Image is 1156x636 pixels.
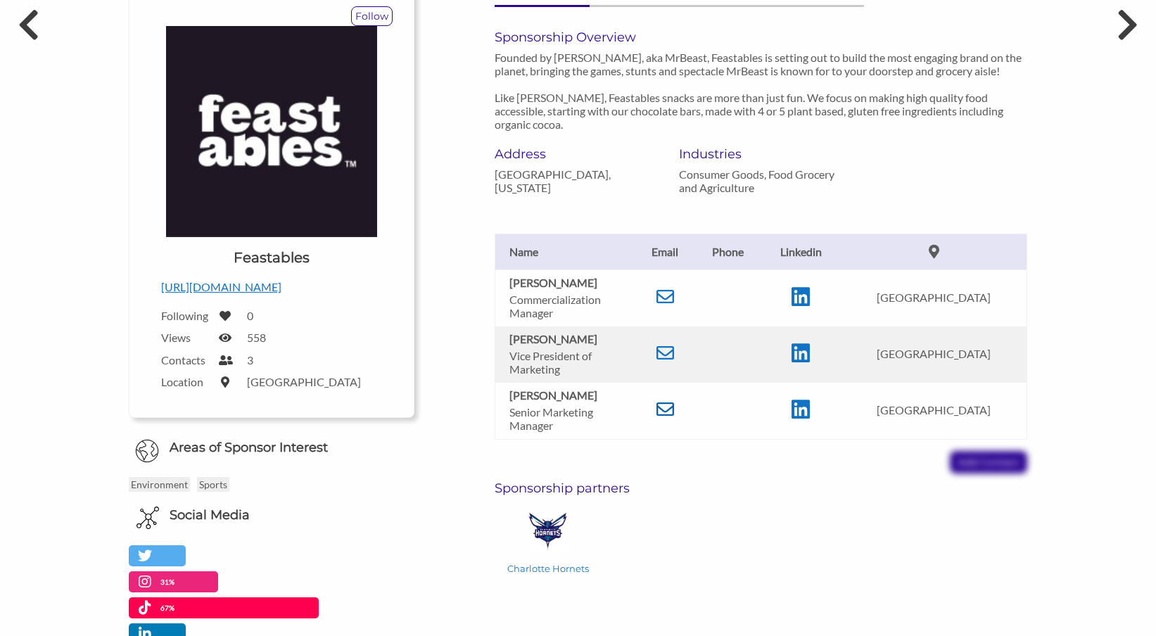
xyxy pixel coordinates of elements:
[495,167,658,194] p: [GEOGRAPHIC_DATA], [US_STATE]
[135,439,159,463] img: Globe Icon
[500,561,595,575] p: Charlotte Hornets
[495,30,1027,45] h6: Sponsorship Overview
[679,167,842,194] p: Consumer Goods, Food Grocery and Agriculture
[136,507,159,529] img: Social Media Icon
[495,234,635,269] th: Name
[170,507,250,524] h6: Social Media
[161,309,210,322] label: Following
[694,234,761,269] th: Phone
[848,403,1020,416] p: [GEOGRAPHIC_DATA]
[509,332,597,345] b: [PERSON_NAME]
[761,234,841,269] th: Linkedin
[247,331,266,344] label: 558
[509,293,629,319] p: Commercialization Manager
[509,388,597,402] b: [PERSON_NAME]
[679,146,842,162] h6: Industries
[247,353,253,367] label: 3
[352,7,392,25] p: Follow
[161,353,210,367] label: Contacts
[197,477,229,492] p: Sports
[509,405,629,432] p: Senior Marketing Manager
[509,349,629,376] p: Vice President of Marketing
[848,347,1020,360] p: [GEOGRAPHIC_DATA]
[166,26,377,237] img: Feastables Logo
[495,481,1027,496] h6: Sponsorship partners
[161,331,210,344] label: Views
[160,602,178,615] p: 67%
[161,375,210,388] label: Location
[528,512,567,550] img: Charlotte Hornets Logo
[160,575,178,589] p: 31%
[161,278,382,296] p: [URL][DOMAIN_NAME]
[635,234,694,269] th: Email
[509,276,597,289] b: [PERSON_NAME]
[495,51,1027,131] p: Founded by [PERSON_NAME], aka MrBeast, Feastables is setting out to build the most engaging brand...
[848,291,1020,304] p: [GEOGRAPHIC_DATA]
[234,248,310,267] h1: Feastables
[495,146,658,162] h6: Address
[247,309,253,322] label: 0
[118,439,425,457] h6: Areas of Sponsor Interest
[247,375,361,388] label: [GEOGRAPHIC_DATA]
[129,477,190,492] p: Environment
